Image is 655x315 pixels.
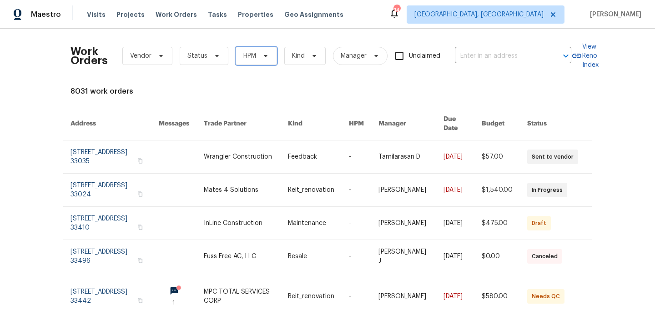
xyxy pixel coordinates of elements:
th: HPM [342,107,371,140]
div: 8031 work orders [71,87,584,96]
span: Kind [292,51,305,60]
span: Unclaimed [409,51,440,61]
button: Open [559,50,572,62]
span: Vendor [130,51,151,60]
td: Resale [281,240,342,273]
span: [GEOGRAPHIC_DATA], [GEOGRAPHIC_DATA] [414,10,544,19]
td: [PERSON_NAME] [371,174,436,207]
td: Wrangler Construction [196,140,281,174]
th: Messages [151,107,196,140]
td: - [342,240,371,273]
td: [PERSON_NAME] J [371,240,436,273]
button: Copy Address [136,157,144,165]
th: Manager [371,107,436,140]
span: Visits [87,10,106,19]
td: Maintenance [281,207,342,240]
button: Copy Address [136,256,144,265]
th: Trade Partner [196,107,281,140]
span: Maestro [31,10,61,19]
td: - [342,140,371,174]
span: Manager [341,51,367,60]
a: View Reno Index [571,42,599,70]
th: Kind [281,107,342,140]
span: [PERSON_NAME] [586,10,641,19]
td: InLine Construction [196,207,281,240]
td: - [342,207,371,240]
span: Projects [116,10,145,19]
span: Work Orders [156,10,197,19]
span: Status [187,51,207,60]
span: HPM [243,51,256,60]
span: Tasks [208,11,227,18]
h2: Work Orders [71,47,108,65]
td: Feedback [281,140,342,174]
button: Copy Address [136,296,144,305]
span: Geo Assignments [284,10,343,19]
td: Mates 4 Solutions [196,174,281,207]
div: 14 [393,5,400,15]
th: Address [63,107,151,140]
th: Budget [474,107,520,140]
td: - [342,174,371,207]
span: Properties [238,10,273,19]
td: Tamilarasan D [371,140,436,174]
button: Copy Address [136,223,144,231]
td: Reit_renovation [281,174,342,207]
td: Fuss Free AC, LLC [196,240,281,273]
button: Copy Address [136,190,144,198]
th: Due Date [436,107,474,140]
td: [PERSON_NAME] [371,207,436,240]
input: Enter in an address [455,49,546,63]
th: Status [520,107,592,140]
